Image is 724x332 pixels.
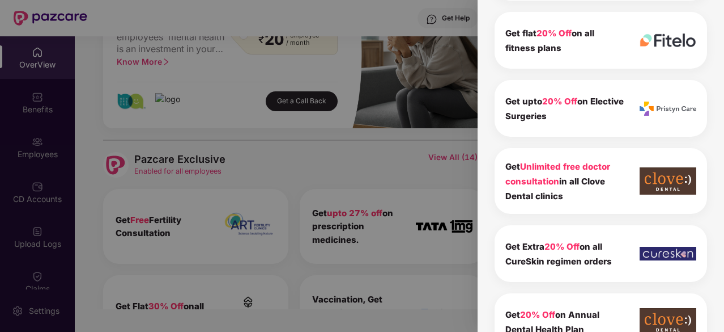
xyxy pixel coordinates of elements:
span: 20% Off [544,241,580,252]
img: icon [640,247,696,261]
b: Get upto on Elective Surgeries [505,96,624,121]
b: Get in all Clove Dental clinics [505,161,610,201]
img: icon [640,167,696,195]
img: icon [640,33,696,47]
span: 20% Off [520,309,555,320]
img: icon [640,102,696,116]
b: Get Extra on all CureSkin regimen orders [505,241,612,267]
span: 20% Off [536,28,572,39]
span: 20% Off [542,96,577,107]
span: Unlimited free doctor consultation [505,161,610,187]
b: Get flat on all fitness plans [505,28,594,53]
